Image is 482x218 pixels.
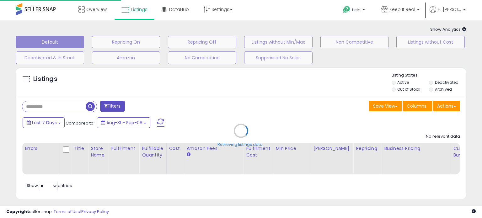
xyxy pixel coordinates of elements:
[244,36,313,48] button: Listings without Min/Max
[352,7,361,13] span: Help
[338,1,371,20] a: Help
[396,36,465,48] button: Listings without Cost
[92,36,160,48] button: Repricing On
[169,6,189,13] span: DataHub
[81,209,109,215] a: Privacy Policy
[438,6,461,13] span: Hi [PERSON_NAME]
[168,51,236,64] button: No Competition
[430,6,466,20] a: Hi [PERSON_NAME]
[54,209,80,215] a: Terms of Use
[430,26,466,32] span: Show Analytics
[131,6,147,13] span: Listings
[217,142,265,147] div: Retrieving listings data..
[92,51,160,64] button: Amazon
[343,6,351,13] i: Get Help
[16,36,84,48] button: Default
[16,51,84,64] button: Deactivated & In Stock
[320,36,389,48] button: Non Competitive
[389,6,415,13] span: Keep It Real
[6,209,109,215] div: seller snap | |
[6,209,29,215] strong: Copyright
[168,36,236,48] button: Repricing Off
[244,51,313,64] button: Suppressed No Sales
[86,6,107,13] span: Overview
